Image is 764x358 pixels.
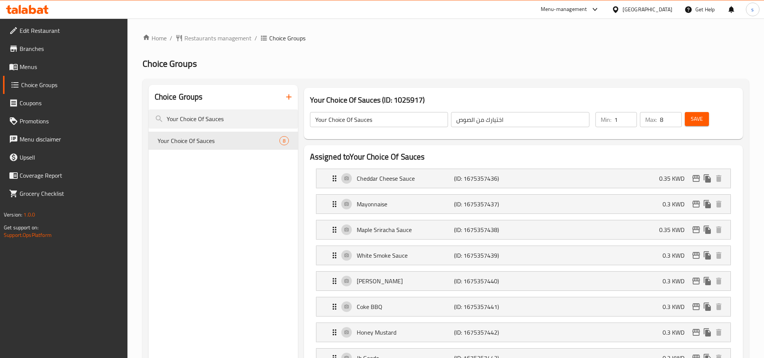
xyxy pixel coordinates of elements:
[20,135,121,144] span: Menu disclaimer
[659,174,690,183] p: 0.35 KWD
[690,198,702,210] button: edit
[685,112,709,126] button: Save
[280,137,288,144] span: 8
[357,225,454,234] p: Maple Sriracha Sauce
[3,58,127,76] a: Menus
[663,200,690,209] p: 0.3 KWD
[143,55,197,72] span: Choice Groups
[357,251,454,260] p: White Smoke Sauce
[20,189,121,198] span: Grocery Checklist
[279,136,289,145] div: Choices
[3,184,127,203] a: Grocery Checklist
[454,251,519,260] p: (ID: 1675357439)
[310,166,737,191] li: Expand
[663,277,690,286] p: 0.3 KWD
[713,327,724,338] button: delete
[454,225,519,234] p: (ID: 1675357438)
[357,277,454,286] p: [PERSON_NAME]
[454,200,519,209] p: (ID: 1675357437)
[184,34,252,43] span: Restaurants management
[255,34,257,43] li: /
[4,230,52,240] a: Support.OpsPlatform
[316,297,730,316] div: Expand
[175,34,252,43] a: Restaurants management
[310,151,737,163] h2: Assigned to Your Choice Of Sauces
[158,136,279,145] span: Your Choice Of Sauces
[691,114,703,124] span: Save
[690,173,702,184] button: edit
[454,277,519,286] p: (ID: 1675357440)
[4,223,38,232] span: Get support on:
[20,44,121,53] span: Branches
[601,115,611,124] p: Min:
[713,224,724,235] button: delete
[20,26,121,35] span: Edit Restaurant
[316,272,730,290] div: Expand
[713,275,724,287] button: delete
[659,225,690,234] p: 0.35 KWD
[713,301,724,312] button: delete
[20,98,121,108] span: Coupons
[143,34,749,43] nav: breadcrumb
[3,130,127,148] a: Menu disclaimer
[690,275,702,287] button: edit
[310,243,737,268] li: Expand
[713,173,724,184] button: delete
[663,251,690,260] p: 0.3 KWD
[316,220,730,239] div: Expand
[690,301,702,312] button: edit
[3,148,127,166] a: Upsell
[20,171,121,180] span: Coverage Report
[316,195,730,214] div: Expand
[702,275,713,287] button: duplicate
[541,5,587,14] div: Menu-management
[454,328,519,337] p: (ID: 1675357442)
[310,294,737,320] li: Expand
[702,250,713,261] button: duplicate
[310,268,737,294] li: Expand
[3,76,127,94] a: Choice Groups
[310,217,737,243] li: Expand
[357,302,454,311] p: Coke BBQ
[20,117,121,126] span: Promotions
[690,224,702,235] button: edit
[269,34,305,43] span: Choice Groups
[170,34,172,43] li: /
[690,250,702,261] button: edit
[23,210,35,220] span: 1.0.0
[3,94,127,112] a: Coupons
[702,301,713,312] button: duplicate
[4,210,22,220] span: Version:
[702,327,713,338] button: duplicate
[702,173,713,184] button: duplicate
[663,328,690,337] p: 0.3 KWD
[310,191,737,217] li: Expand
[20,62,121,71] span: Menus
[316,246,730,265] div: Expand
[20,153,121,162] span: Upsell
[316,323,730,342] div: Expand
[310,320,737,345] li: Expand
[316,169,730,188] div: Expand
[149,109,298,129] input: search
[713,198,724,210] button: delete
[143,34,167,43] a: Home
[3,40,127,58] a: Branches
[751,5,754,14] span: s
[310,94,737,106] h3: Your Choice Of Sauces (ID: 1025917)
[702,224,713,235] button: duplicate
[21,80,121,89] span: Choice Groups
[3,22,127,40] a: Edit Restaurant
[623,5,672,14] div: [GEOGRAPHIC_DATA]
[3,166,127,184] a: Coverage Report
[3,112,127,130] a: Promotions
[663,302,690,311] p: 0.3 KWD
[702,198,713,210] button: duplicate
[454,302,519,311] p: (ID: 1675357441)
[454,174,519,183] p: (ID: 1675357436)
[357,328,454,337] p: Honey Mustard
[149,132,298,150] div: Your Choice Of Sauces8
[357,200,454,209] p: Mayonnaise
[155,91,203,103] h2: Choice Groups
[357,174,454,183] p: Cheddar Cheese Sauce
